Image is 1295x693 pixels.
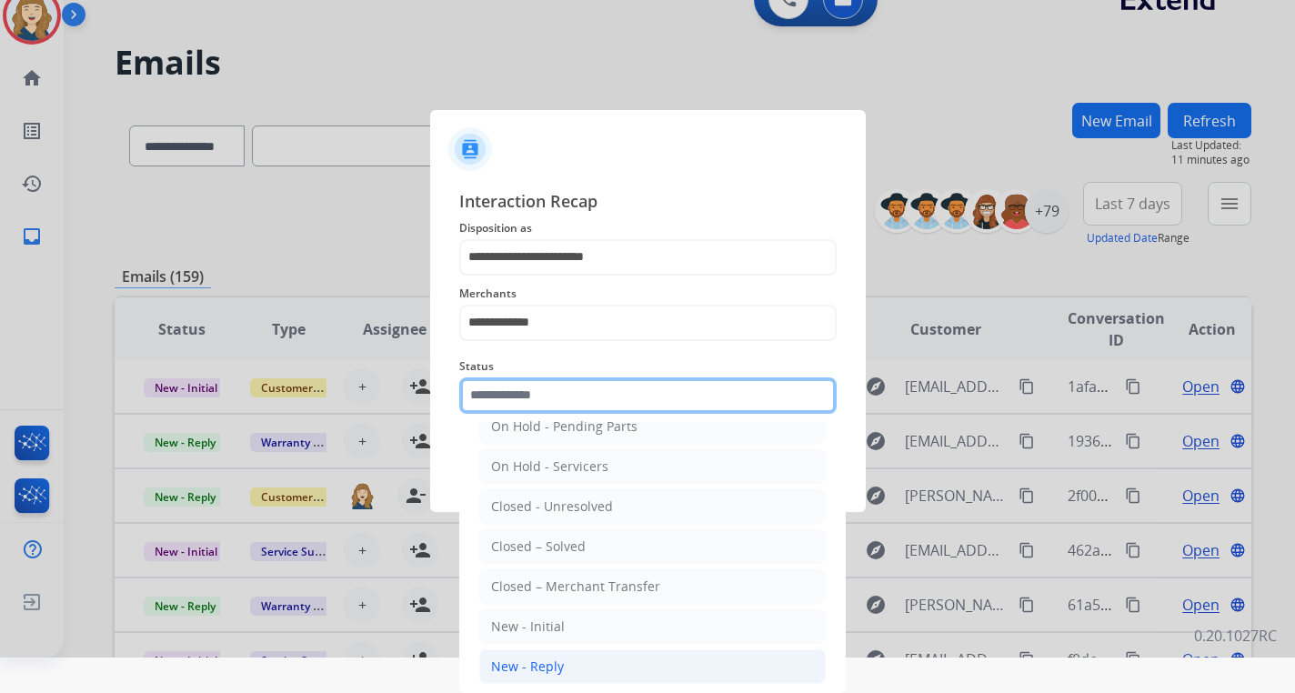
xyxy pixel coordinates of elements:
[491,497,613,516] div: Closed - Unresolved
[491,658,564,676] div: New - Reply
[459,217,837,239] span: Disposition as
[491,618,565,636] div: New - Initial
[491,577,660,596] div: Closed – Merchant Transfer
[1194,625,1277,647] p: 0.20.1027RC
[459,356,837,377] span: Status
[459,188,837,217] span: Interaction Recap
[459,283,837,305] span: Merchants
[448,127,492,171] img: contactIcon
[491,417,637,436] div: On Hold - Pending Parts
[491,457,608,476] div: On Hold - Servicers
[491,537,586,556] div: Closed – Solved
